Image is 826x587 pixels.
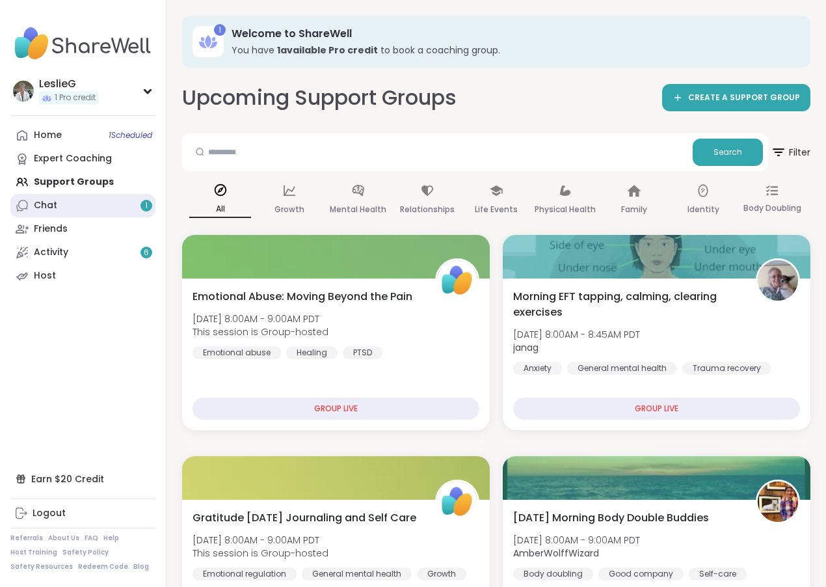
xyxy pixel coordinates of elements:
[33,507,66,520] div: Logout
[13,81,34,102] img: LeslieG
[103,534,119,543] a: Help
[34,129,62,142] div: Home
[274,202,304,217] p: Growth
[10,147,155,171] a: Expert Coaching
[513,398,800,420] div: GROUP LIVE
[513,510,709,526] span: [DATE] Morning Body Double Buddies
[10,548,57,557] a: Host Training
[193,547,328,560] span: This session is Group-hosted
[10,562,73,571] a: Safety Resources
[109,130,152,141] span: 1 Scheduled
[145,200,148,212] span: 1
[34,269,56,282] div: Host
[34,246,68,259] div: Activity
[513,567,593,580] div: Body doubling
[182,83,457,113] h2: Upcoming Support Groups
[567,362,677,375] div: General mental health
[598,567,684,580] div: Good company
[743,200,801,216] p: Body Doubling
[133,562,149,571] a: Blog
[62,548,109,557] a: Safety Policy
[10,534,43,543] a: Referrals
[689,567,747,580] div: Self-care
[10,264,155,288] a: Host
[713,146,742,158] span: Search
[144,247,149,258] span: 6
[513,362,562,375] div: Anxiety
[55,92,96,103] span: 1 Pro credit
[475,202,518,217] p: Life Events
[10,467,155,491] div: Earn $20 Credit
[34,152,112,165] div: Expert Coaching
[10,124,155,147] a: Home1Scheduled
[193,346,281,359] div: Emotional abuse
[417,567,466,580] div: Growth
[621,202,647,217] p: Family
[48,534,79,543] a: About Us
[513,534,640,547] span: [DATE] 8:00AM - 9:00AM PDT
[10,194,155,217] a: Chat1
[193,567,297,580] div: Emotional regulation
[39,77,98,91] div: LeslieG
[513,341,539,354] b: janag
[189,201,251,218] p: All
[193,325,328,338] span: This session is Group-hosted
[758,260,798,301] img: janag
[78,562,128,571] a: Redeem Code
[214,24,226,36] div: 1
[758,482,798,522] img: AmberWolffWizard
[193,534,328,547] span: [DATE] 8:00AM - 9:00AM PDT
[85,534,98,543] a: FAQ
[771,133,810,171] button: Filter
[771,137,810,168] span: Filter
[535,202,596,217] p: Physical Health
[193,312,328,325] span: [DATE] 8:00AM - 9:00AM PDT
[687,202,719,217] p: Identity
[662,84,810,111] a: CREATE A SUPPORT GROUP
[400,202,455,217] p: Relationships
[343,346,382,359] div: PTSD
[10,217,155,241] a: Friends
[10,241,155,264] a: Activity6
[193,289,412,305] span: Emotional Abuse: Moving Beyond the Pain
[682,362,771,375] div: Trauma recovery
[513,328,640,341] span: [DATE] 8:00AM - 8:45AM PDT
[232,27,792,41] h3: Welcome to ShareWell
[34,199,57,212] div: Chat
[193,510,416,526] span: Gratitude [DATE] Journaling and Self Care
[688,92,800,103] span: CREATE A SUPPORT GROUP
[34,223,68,236] div: Friends
[513,547,599,560] b: AmberWolffWizard
[693,139,763,166] button: Search
[302,567,412,580] div: General mental health
[513,289,741,320] span: Morning EFT tapping, calming, clearing exercises
[232,44,792,57] h3: You have to book a coaching group.
[193,398,479,420] div: GROUP LIVE
[330,202,386,217] p: Mental Health
[10,21,155,66] img: ShareWell Nav Logo
[437,482,477,522] img: ShareWell
[277,44,378,57] b: 1 available Pro credit
[286,346,338,359] div: Healing
[10,502,155,525] a: Logout
[437,260,477,301] img: ShareWell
